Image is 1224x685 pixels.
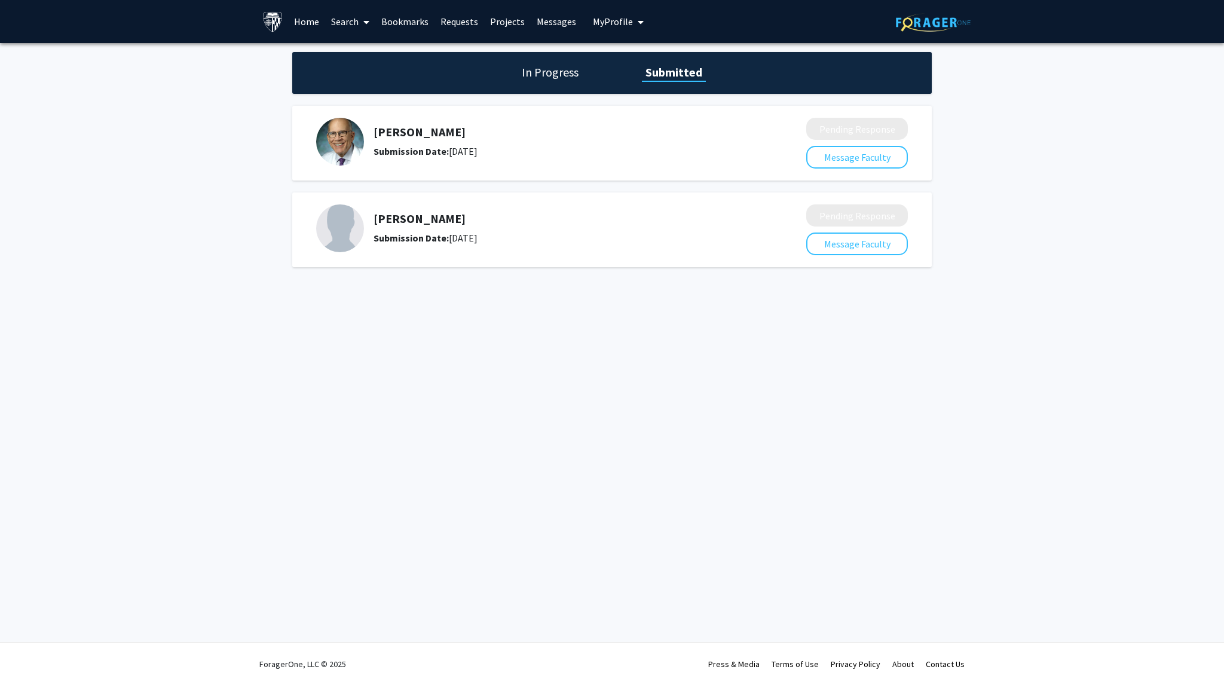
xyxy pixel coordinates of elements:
a: Requests [434,1,484,42]
button: Pending Response [806,204,908,227]
a: Home [288,1,325,42]
a: Privacy Policy [831,659,880,669]
a: About [892,659,914,669]
div: ForagerOne, LLC © 2025 [259,643,346,685]
b: Submission Date: [374,145,449,157]
img: Profile Picture [316,118,364,166]
button: Message Faculty [806,146,908,169]
span: My Profile [593,16,633,27]
a: Projects [484,1,531,42]
iframe: Chat [9,631,51,676]
a: Press & Media [708,659,760,669]
h5: [PERSON_NAME] [374,212,743,226]
b: Submission Date: [374,232,449,244]
div: [DATE] [374,231,743,245]
div: [DATE] [374,144,743,158]
img: Johns Hopkins University Logo [262,11,283,32]
button: Message Faculty [806,233,908,255]
a: Terms of Use [772,659,819,669]
a: Bookmarks [375,1,434,42]
a: Messages [531,1,582,42]
img: ForagerOne Logo [896,13,971,32]
h5: [PERSON_NAME] [374,125,743,139]
a: Contact Us [926,659,965,669]
h1: In Progress [518,64,582,81]
a: Message Faculty [806,238,908,250]
a: Message Faculty [806,151,908,163]
button: Pending Response [806,118,908,140]
h1: Submitted [642,64,706,81]
img: Profile Picture [316,204,364,252]
a: Search [325,1,375,42]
